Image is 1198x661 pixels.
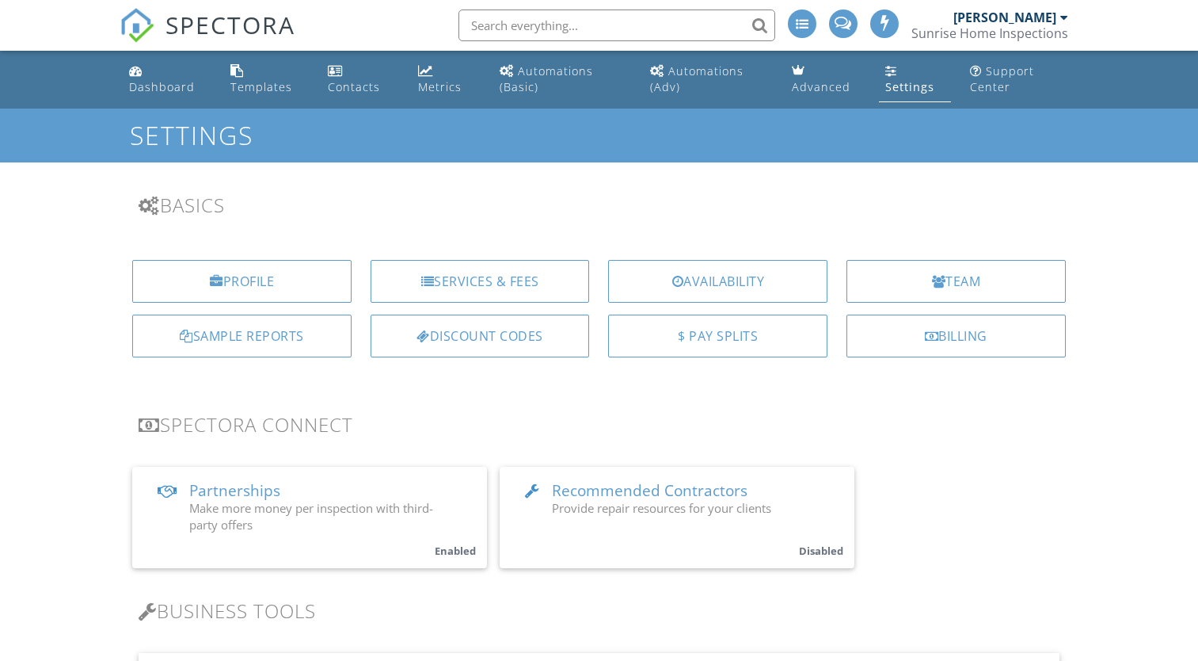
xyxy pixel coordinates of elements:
[552,480,747,501] span: Recommended Contractors
[132,315,352,357] a: Sample Reports
[418,79,462,94] div: Metrics
[500,63,593,94] div: Automations (Basic)
[644,57,773,102] a: Automations (Advanced)
[970,63,1034,94] div: Support Center
[224,57,309,102] a: Templates
[132,260,352,303] a: Profile
[412,57,481,102] a: Metrics
[879,57,950,102] a: Settings
[953,10,1056,25] div: [PERSON_NAME]
[132,467,487,568] a: Partnerships Make more money per inspection with third-party offers Enabled
[120,8,154,43] img: The Best Home Inspection Software - Spectora
[785,57,866,102] a: Advanced
[129,79,195,94] div: Dashboard
[371,260,590,303] a: Services & Fees
[139,414,1059,435] h3: Spectora Connect
[885,79,934,94] div: Settings
[230,79,292,94] div: Templates
[139,600,1059,621] h3: Business Tools
[650,63,744,94] div: Automations (Adv)
[321,57,399,102] a: Contacts
[328,79,380,94] div: Contacts
[120,21,295,55] a: SPECTORA
[371,315,590,357] a: Discount Codes
[189,480,280,501] span: Partnerships
[846,315,1066,357] a: Billing
[792,79,850,94] div: Advanced
[552,500,771,516] span: Provide repair resources for your clients
[130,121,1068,149] h1: Settings
[189,500,433,533] span: Make more money per inspection with third-party offers
[500,467,854,568] a: Recommended Contractors Provide repair resources for your clients Disabled
[608,260,827,303] a: Availability
[846,260,1066,303] a: Team
[608,315,827,357] a: $ Pay Splits
[123,57,211,102] a: Dashboard
[911,25,1068,41] div: Sunrise Home Inspections
[458,10,775,41] input: Search everything...
[435,544,476,558] small: Enabled
[165,8,295,41] span: SPECTORA
[493,57,630,102] a: Automations (Basic)
[964,57,1075,102] a: Support Center
[139,194,1059,216] h3: Basics
[799,544,843,558] small: Disabled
